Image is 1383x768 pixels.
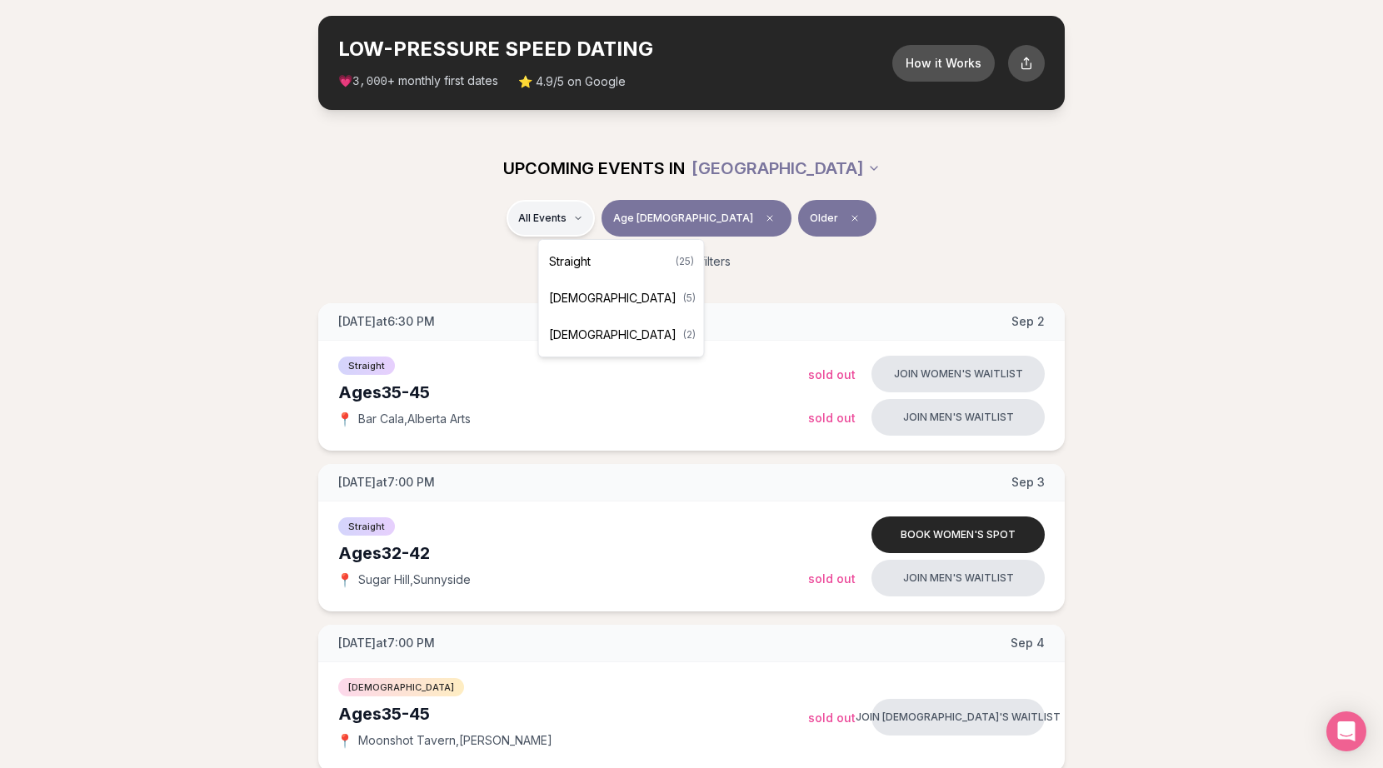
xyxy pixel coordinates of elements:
span: Straight [549,253,591,270]
span: [DEMOGRAPHIC_DATA] [549,290,677,307]
span: [DEMOGRAPHIC_DATA] [549,327,677,343]
span: ( 2 ) [683,328,696,342]
span: ( 5 ) [683,292,696,305]
span: ( 25 ) [676,255,694,268]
